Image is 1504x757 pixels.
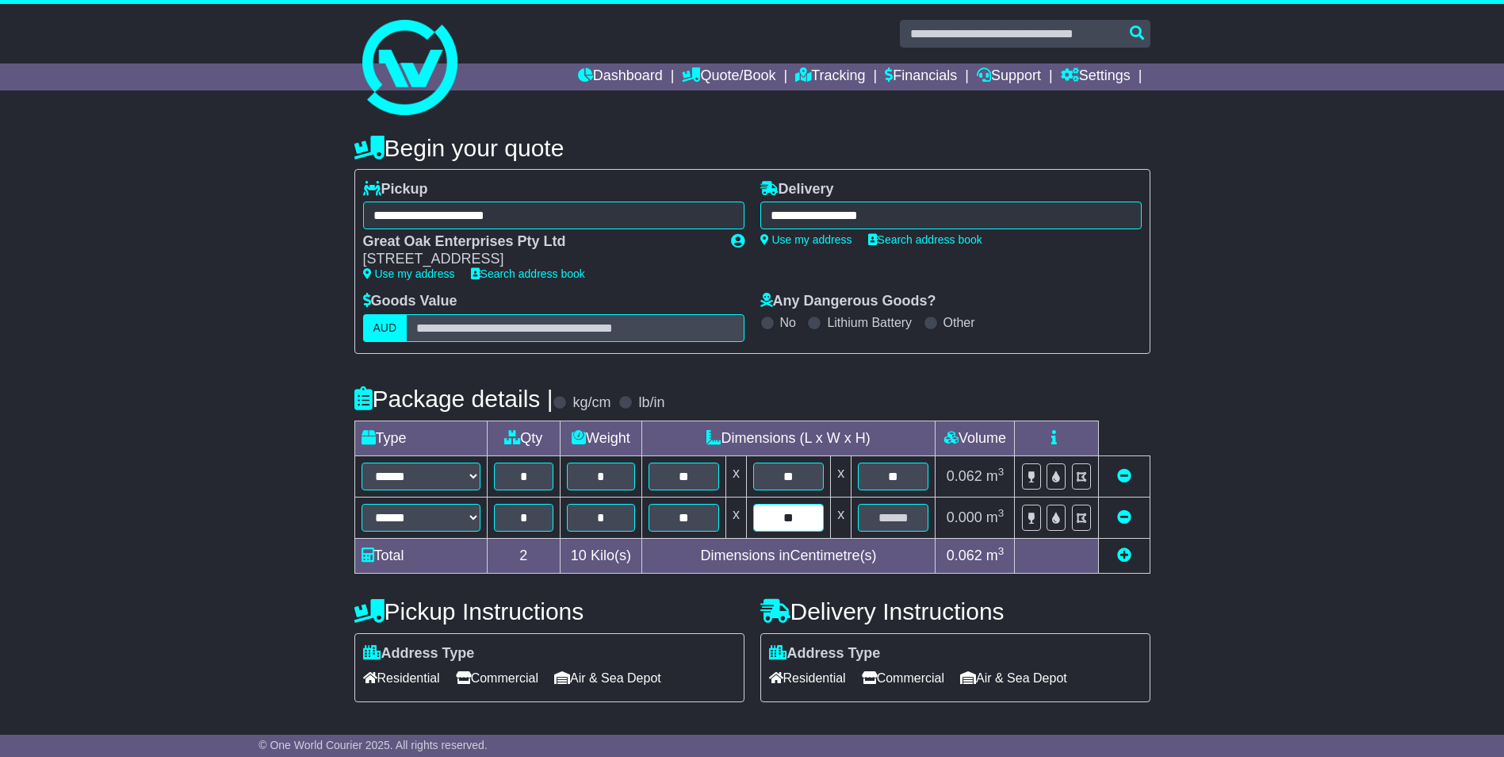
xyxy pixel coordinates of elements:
[363,645,475,663] label: Address Type
[354,538,487,573] td: Total
[769,645,881,663] label: Address Type
[1117,468,1131,484] a: Remove this item
[986,509,1005,525] span: m
[363,267,455,280] a: Use my address
[487,538,561,573] td: 2
[354,135,1150,161] h4: Begin your quote
[998,466,1005,478] sup: 3
[561,421,642,455] td: Weight
[638,394,664,412] label: lb/in
[885,63,957,90] a: Financials
[561,538,642,573] td: Kilo(s)
[572,394,610,412] label: kg/cm
[795,63,865,90] a: Tracking
[725,455,746,497] td: x
[571,548,587,563] span: 10
[947,468,982,484] span: 0.062
[1117,509,1131,525] a: Remove this item
[471,267,585,280] a: Search address book
[760,233,852,246] a: Use my address
[827,315,912,330] label: Lithium Battery
[760,181,834,198] label: Delivery
[862,666,944,690] span: Commercial
[354,598,744,624] h4: Pickup Instructions
[760,293,936,310] label: Any Dangerous Goods?
[641,421,936,455] td: Dimensions (L x W x H)
[487,421,561,455] td: Qty
[986,468,1005,484] span: m
[725,497,746,538] td: x
[354,421,487,455] td: Type
[641,538,936,573] td: Dimensions in Centimetre(s)
[363,251,715,268] div: [STREET_ADDRESS]
[456,666,538,690] span: Commercial
[947,548,982,563] span: 0.062
[831,455,852,497] td: x
[363,181,428,198] label: Pickup
[998,507,1005,519] sup: 3
[363,666,440,690] span: Residential
[760,598,1150,624] h4: Delivery Instructions
[868,233,982,246] a: Search address book
[977,63,1041,90] a: Support
[363,293,457,310] label: Goods Value
[363,233,715,251] div: Great Oak Enterprises Pty Ltd
[1117,548,1131,563] a: Add new item
[258,739,488,751] span: © One World Courier 2025. All rights reserved.
[363,314,408,342] label: AUD
[936,421,1015,455] td: Volume
[682,63,775,90] a: Quote/Book
[554,666,661,690] span: Air & Sea Depot
[960,666,1067,690] span: Air & Sea Depot
[943,315,975,330] label: Other
[769,666,846,690] span: Residential
[998,545,1005,557] sup: 3
[780,315,796,330] label: No
[578,63,663,90] a: Dashboard
[1061,63,1131,90] a: Settings
[986,548,1005,563] span: m
[947,509,982,525] span: 0.000
[354,386,553,412] h4: Package details |
[831,497,852,538] td: x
